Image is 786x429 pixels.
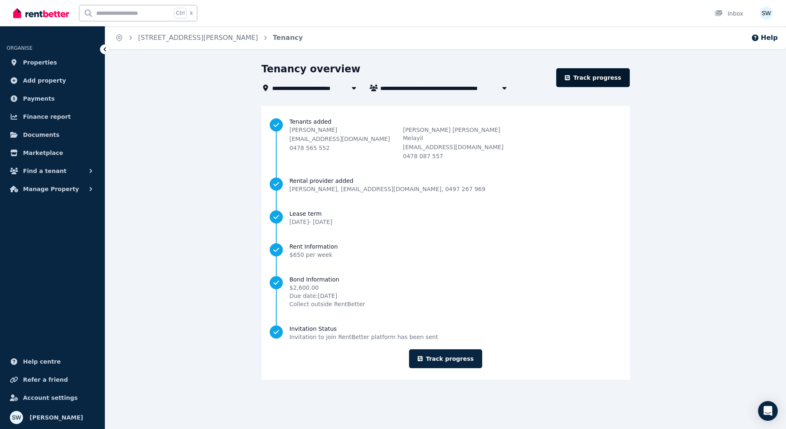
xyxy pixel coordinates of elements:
a: Track progress [409,349,483,368]
span: Add property [23,76,66,85]
button: Manage Property [7,181,98,197]
span: Collect outside RentBetter [289,300,365,308]
a: Rental provider added[PERSON_NAME], [EMAIL_ADDRESS][DOMAIN_NAME], 0497 267 969 [270,177,622,193]
span: Bond Information [289,275,365,284]
span: $2,600.00 [289,284,365,292]
span: k [190,10,193,16]
a: Track progress [556,68,630,87]
span: Documents [23,130,60,140]
span: Help centre [23,357,61,367]
nav: Breadcrumb [105,26,313,49]
span: Rent Information [289,242,338,251]
span: Manage Property [23,184,79,194]
span: [PERSON_NAME] , [EMAIL_ADDRESS][DOMAIN_NAME] , 0497 267 969 [289,185,485,193]
img: Sam Watson [10,411,23,424]
p: [EMAIL_ADDRESS][DOMAIN_NAME] [289,135,395,143]
span: Due date: [DATE] [289,292,365,300]
a: Lease term[DATE]- [DATE] [270,210,622,226]
h1: Tenancy overview [261,62,361,76]
a: Payments [7,90,98,107]
img: Sam Watson [760,7,773,20]
button: Help [751,33,778,43]
span: Ctrl [174,8,187,18]
a: Bond Information$2,600.00Due date:[DATE]Collect outside RentBetter [270,275,622,308]
a: Documents [7,127,98,143]
span: [PERSON_NAME] [30,413,83,422]
span: Invitation Status [289,325,438,333]
span: 0478 087 557 [403,153,443,159]
span: ORGANISE [7,45,32,51]
a: Tenants added[PERSON_NAME][EMAIL_ADDRESS][DOMAIN_NAME]0478 565 552[PERSON_NAME] [PERSON_NAME] Mel... [270,118,622,160]
a: Account settings [7,390,98,406]
a: [STREET_ADDRESS][PERSON_NAME] [138,34,258,42]
a: Refer a friend [7,371,98,388]
p: [EMAIL_ADDRESS][DOMAIN_NAME] [403,143,508,151]
div: Inbox [714,9,743,18]
a: Add property [7,72,98,89]
span: Account settings [23,393,78,403]
span: Find a tenant [23,166,67,176]
a: Rent Information$650 per week [270,242,622,259]
button: Find a tenant [7,163,98,179]
span: Invitation to join RentBetter platform has been sent [289,333,438,341]
span: Tenants added [289,118,622,126]
img: RentBetter [13,7,69,19]
span: Payments [23,94,55,104]
a: Properties [7,54,98,71]
a: Help centre [7,353,98,370]
a: Finance report [7,108,98,125]
a: Invitation StatusInvitation to join RentBetter platform has been sent [270,325,622,341]
span: [DATE] - [DATE] [289,219,332,225]
span: Lease term [289,210,332,218]
a: Marketplace [7,145,98,161]
span: Finance report [23,112,71,122]
p: [PERSON_NAME] [PERSON_NAME] Melayil [403,126,508,142]
nav: Progress [270,118,622,341]
p: [PERSON_NAME] [289,126,395,134]
span: Properties [23,58,57,67]
div: Open Intercom Messenger [758,401,778,421]
span: Marketplace [23,148,63,158]
span: Rental provider added [289,177,485,185]
span: $650 per week [289,251,333,258]
span: 0478 565 552 [289,145,330,151]
span: Refer a friend [23,375,68,385]
a: Tenancy [273,34,303,42]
